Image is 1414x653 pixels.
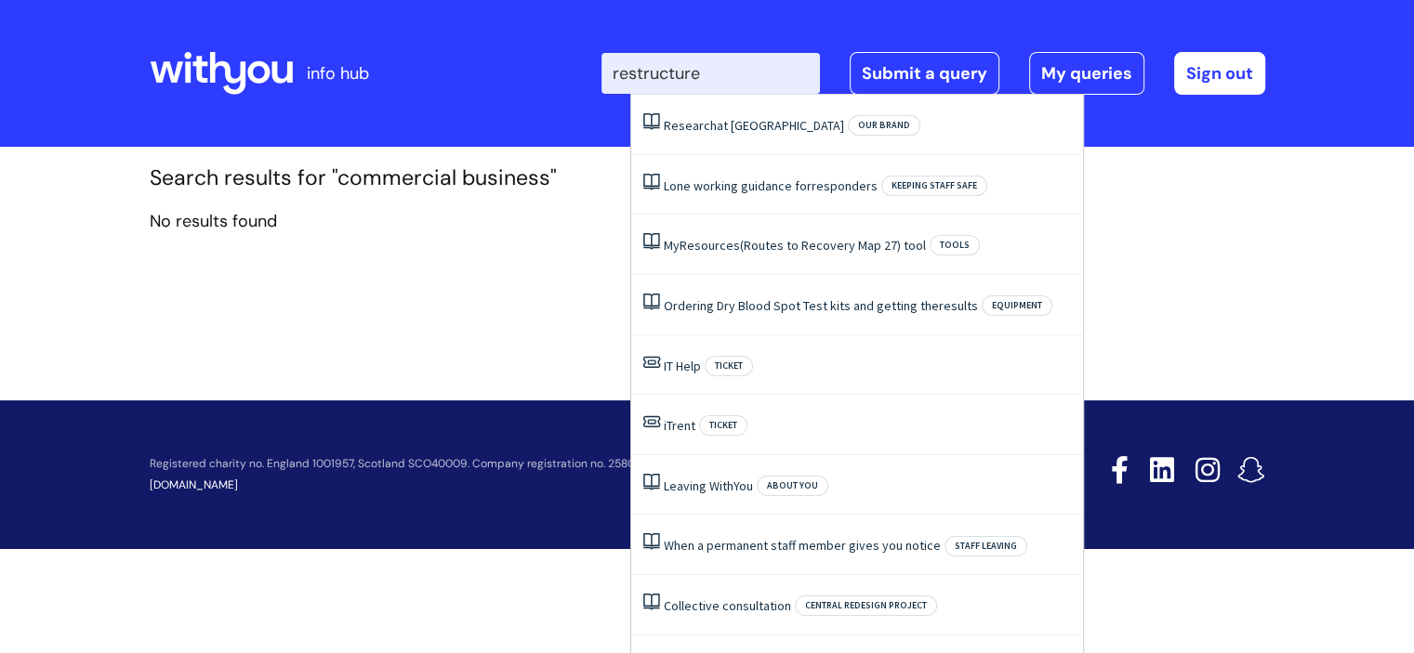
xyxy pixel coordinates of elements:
a: Leaving WithYou [664,477,753,494]
span: Ticket [705,356,753,376]
input: Search [601,53,820,94]
div: | - [601,52,1265,95]
span: Ticket [699,415,747,436]
span: results [939,297,978,314]
span: Resources [680,237,740,254]
p: Registered charity no. England 1001957, Scotland SCO40009. Company registration no. 2580377 [150,458,979,470]
a: IT Help [664,358,701,374]
p: No results found [150,206,1265,236]
p: info hub [307,59,369,88]
span: responders [812,177,878,194]
a: Ordering Dry Blood Spot Test kits and getting theresults [664,297,978,314]
a: [DOMAIN_NAME] [150,477,238,492]
span: Keeping staff safe [881,176,987,196]
span: Our brand [848,115,920,136]
a: When a permanent staff member gives you notice [664,537,941,554]
span: Central redesign project [795,595,937,616]
h1: Search results for "commercial business" [150,165,1265,191]
a: Collective consultation [664,597,791,614]
a: My queries [1029,52,1144,95]
a: iTrent [664,417,695,434]
a: Sign out [1174,52,1265,95]
span: Research [664,117,717,134]
a: Researchat [GEOGRAPHIC_DATA] [664,117,844,134]
span: Staff leaving [945,536,1027,556]
a: Submit a query [850,52,999,95]
span: Tools [930,235,980,255]
a: Lone working guidance forresponders [664,177,878,194]
a: MyResources(Routes to Recovery Map 27) tool [664,237,926,254]
span: Equipment [982,295,1052,316]
span: About you [757,476,828,496]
